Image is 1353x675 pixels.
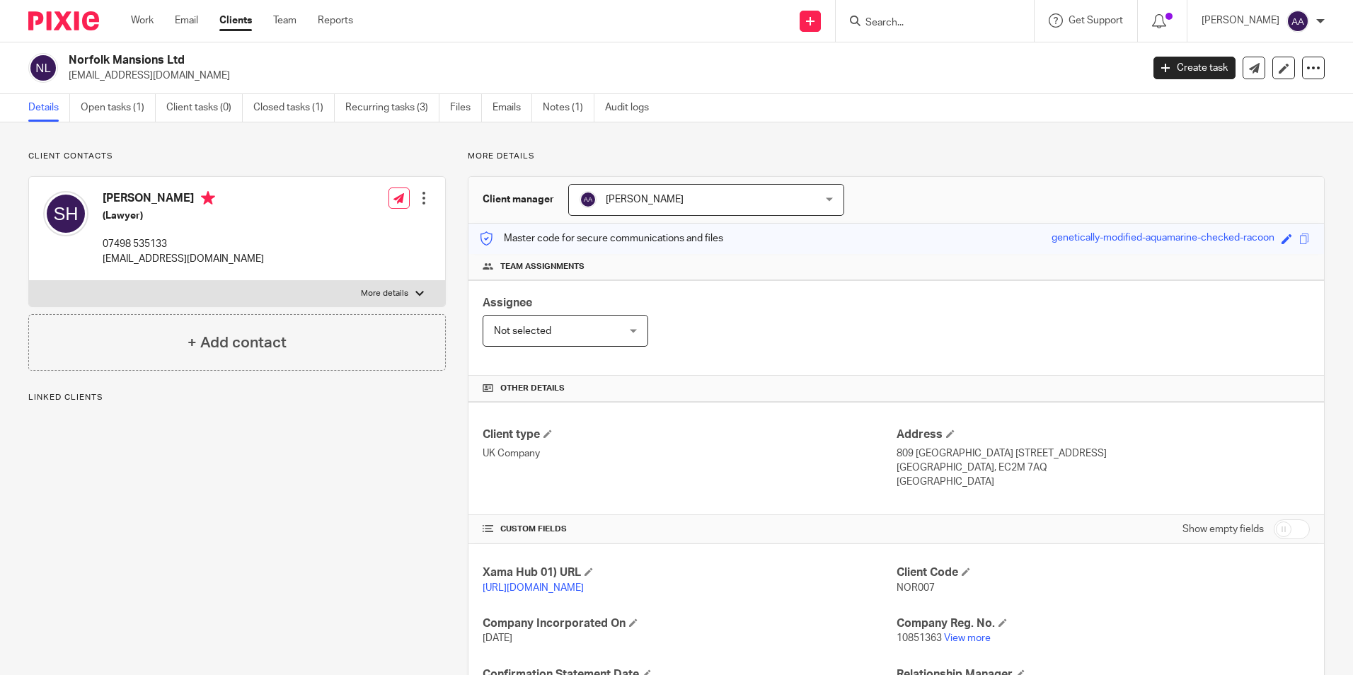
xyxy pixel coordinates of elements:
[219,13,252,28] a: Clients
[103,252,264,266] p: [EMAIL_ADDRESS][DOMAIN_NAME]
[131,13,154,28] a: Work
[897,461,1310,475] p: [GEOGRAPHIC_DATA], EC2M 7AQ
[81,94,156,122] a: Open tasks (1)
[483,192,554,207] h3: Client manager
[103,191,264,209] h4: [PERSON_NAME]
[483,565,896,580] h4: Xama Hub 01) URL
[606,195,684,204] span: [PERSON_NAME]
[483,297,532,308] span: Assignee
[483,633,512,643] span: [DATE]
[69,53,919,68] h2: Norfolk Mansions Ltd
[494,326,551,336] span: Not selected
[28,53,58,83] img: svg%3E
[273,13,296,28] a: Team
[897,633,942,643] span: 10851363
[944,633,991,643] a: View more
[69,69,1132,83] p: [EMAIL_ADDRESS][DOMAIN_NAME]
[543,94,594,122] a: Notes (1)
[580,191,597,208] img: svg%3E
[1202,13,1279,28] p: [PERSON_NAME]
[1182,522,1264,536] label: Show empty fields
[479,231,723,246] p: Master code for secure communications and files
[864,17,991,30] input: Search
[28,392,446,403] p: Linked clients
[1052,231,1274,247] div: genetically-modified-aquamarine-checked-racoon
[103,209,264,223] h5: (Lawyer)
[897,616,1310,631] h4: Company Reg. No.
[361,288,408,299] p: More details
[897,583,935,593] span: NOR007
[897,565,1310,580] h4: Client Code
[188,332,287,354] h4: + Add contact
[345,94,439,122] a: Recurring tasks (3)
[1069,16,1123,25] span: Get Support
[175,13,198,28] a: Email
[28,151,446,162] p: Client contacts
[500,261,585,272] span: Team assignments
[103,237,264,251] p: 07498 535133
[897,475,1310,489] p: [GEOGRAPHIC_DATA]
[468,151,1325,162] p: More details
[28,94,70,122] a: Details
[450,94,482,122] a: Files
[500,383,565,394] span: Other details
[897,446,1310,461] p: 809 [GEOGRAPHIC_DATA] [STREET_ADDRESS]
[493,94,532,122] a: Emails
[166,94,243,122] a: Client tasks (0)
[483,616,896,631] h4: Company Incorporated On
[1286,10,1309,33] img: svg%3E
[1153,57,1236,79] a: Create task
[897,427,1310,442] h4: Address
[201,191,215,205] i: Primary
[483,524,896,535] h4: CUSTOM FIELDS
[483,446,896,461] p: UK Company
[483,427,896,442] h4: Client type
[318,13,353,28] a: Reports
[28,11,99,30] img: Pixie
[605,94,660,122] a: Audit logs
[43,191,88,236] img: svg%3E
[253,94,335,122] a: Closed tasks (1)
[483,583,584,593] a: [URL][DOMAIN_NAME]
